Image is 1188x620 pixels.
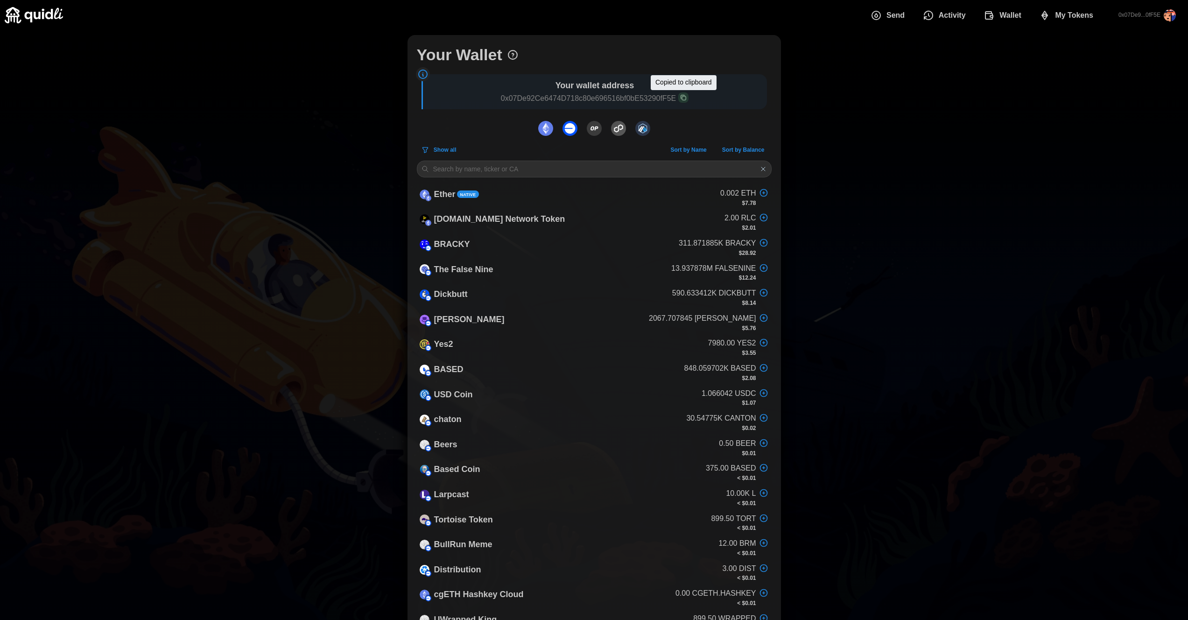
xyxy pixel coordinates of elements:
[428,92,762,105] p: 0x07De92Ce6474D718c80e696516bf0bE53290fF5E
[434,188,456,201] p: Ether
[417,161,772,177] input: Search by name, ticker or CA
[5,7,63,23] img: Quidli
[720,188,756,199] p: 0.002 ETH
[562,121,577,136] img: Base
[742,200,756,206] strong: $7.78
[1055,6,1093,25] span: My Tokens
[719,438,756,450] p: 0.50 BEER
[737,475,756,481] strong: < $0.01
[726,488,756,500] p: 10.00K L
[420,389,429,399] img: USDC (on Base)
[420,514,429,524] img: TORT (on Base)
[863,6,915,25] button: Send
[417,44,502,65] h1: Your Wallet
[434,413,462,426] p: chaton
[420,490,429,500] img: L (on Base)
[434,288,468,301] p: Dickbutt
[742,300,756,306] strong: $8.14
[434,438,457,451] p: Beers
[678,92,689,103] button: Copy wallet address
[420,565,429,575] img: DIST (on Base)
[999,6,1021,25] span: Wallet
[420,214,429,224] img: RLC (on Ethereum)
[536,119,555,138] button: Ethereum
[434,313,505,326] p: [PERSON_NAME]
[434,463,480,476] p: Based Coin
[1032,6,1104,25] button: My Tokens
[420,315,429,324] img: DEGEN (on Base)
[434,563,481,577] p: Distribution
[886,6,905,25] span: Send
[420,289,429,299] img: DICKBUTT (on Base)
[434,513,493,527] p: Tortoise Token
[737,575,756,581] strong: < $0.01
[434,488,469,501] p: Larpcast
[420,240,429,249] img: BRACKY (on Base)
[420,540,429,550] img: BRM (on Base)
[434,388,473,402] p: USD Coin
[420,590,429,599] img: CGETH.HASHKEY (on Base)
[417,143,464,157] button: Show all
[675,588,756,599] p: 0.00 CGETH.HASHKEY
[460,191,476,198] span: Native
[724,212,756,224] p: 2.00 RLC
[915,6,976,25] button: Activity
[671,263,756,275] p: 13.937878M FALSENINE
[708,338,756,349] p: 7980.00 YES2
[686,413,756,424] p: 30.54775K CANTON
[977,6,1032,25] button: Wallet
[742,375,756,381] strong: $2.08
[1118,11,1160,19] p: 0x07De9...0fF5E
[722,143,765,156] span: Sort by Balance
[711,513,756,525] p: 899.50 TORT
[663,143,713,157] button: Sort by Name
[737,600,756,606] strong: < $0.01
[722,563,756,575] p: 3.00 DIST
[420,465,429,474] img: BASED (on Base)
[611,121,626,136] img: Polygon
[434,212,565,226] p: [DOMAIN_NAME] Network Token
[670,143,706,156] span: Sort by Name
[434,238,470,251] p: BRACKY
[684,363,756,374] p: 848.059702K BASED
[420,190,429,199] img: ETH (on Ethereum)
[679,238,756,249] p: 311.871885K BRACKY
[718,538,756,550] p: 12.00 BRM
[587,121,602,136] img: Optimism
[742,225,756,231] strong: $2.01
[434,263,493,276] p: The False Nine
[609,119,628,138] button: Polygon
[434,363,464,376] p: BASED
[706,463,756,474] p: 375.00 BASED
[538,121,553,136] img: Ethereum
[649,313,756,324] p: 2067.707845 [PERSON_NAME]
[555,81,634,90] strong: Your wallet address
[420,415,429,424] img: CANTON (on Base)
[1164,9,1176,21] img: rectcrop3
[742,325,756,331] strong: $5.76
[584,119,604,138] button: Optimism
[737,525,756,531] strong: < $0.01
[737,500,756,507] strong: < $0.01
[635,121,650,136] img: Arbitrum
[560,119,580,138] button: Base
[434,143,457,156] span: Show all
[420,365,429,374] img: BASED (on Base)
[702,388,756,400] p: 1.066042 USDC
[715,143,772,157] button: Sort by Balance
[633,119,653,138] button: Arbitrum
[742,425,756,431] strong: $0.02
[1111,2,1183,29] button: 0x07De9...0fF5E
[434,588,524,601] p: cgETH Hashkey Cloud
[739,275,756,281] strong: $12.24
[742,450,756,457] strong: $0.01
[434,538,492,551] p: BullRun Meme
[742,400,756,406] strong: $1.07
[420,339,429,349] img: YES2 (on Base)
[672,288,756,299] p: 590.633412K DICKBUTT
[742,350,756,356] strong: $3.55
[434,338,453,351] p: Yes2
[420,440,429,450] img: BEER (on Base)
[739,250,756,256] strong: $28.92
[939,6,966,25] span: Activity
